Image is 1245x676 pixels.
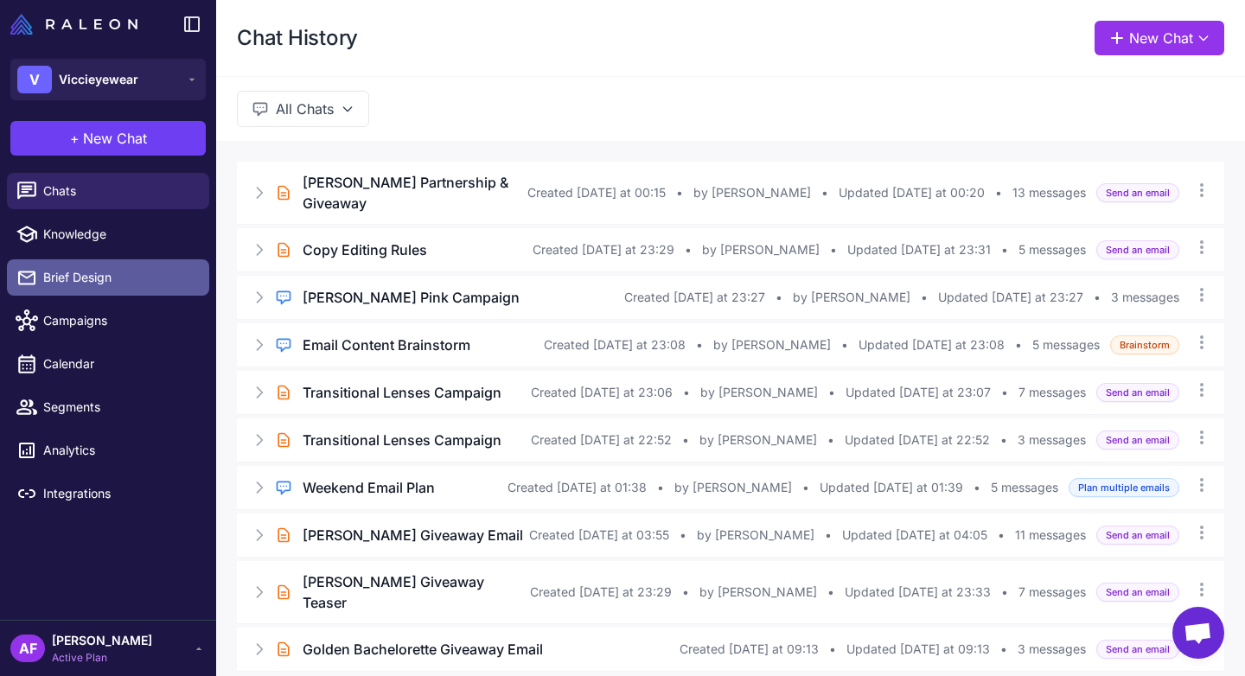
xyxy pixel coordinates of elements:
[237,24,358,52] h1: Chat History
[842,526,987,545] span: Updated [DATE] at 04:05
[776,288,782,307] span: •
[43,225,195,244] span: Knowledge
[1096,183,1179,203] span: Send an email
[83,128,147,149] span: New Chat
[830,240,837,259] span: •
[1015,526,1086,545] span: 11 messages
[1096,526,1179,545] span: Send an email
[530,583,672,602] span: Created [DATE] at 23:29
[702,240,820,259] span: by [PERSON_NAME]
[974,478,980,497] span: •
[508,478,647,497] span: Created [DATE] at 01:38
[700,383,818,402] span: by [PERSON_NAME]
[10,121,206,156] button: +New Chat
[1001,383,1008,402] span: •
[802,478,809,497] span: •
[624,288,765,307] span: Created [DATE] at 23:27
[7,259,209,296] a: Brief Design
[991,478,1058,497] span: 5 messages
[1018,640,1086,659] span: 3 messages
[1172,607,1224,659] div: Open chat
[1001,583,1008,602] span: •
[699,583,817,602] span: by [PERSON_NAME]
[544,335,686,354] span: Created [DATE] at 23:08
[820,478,963,497] span: Updated [DATE] at 01:39
[70,128,80,149] span: +
[1096,430,1179,450] span: Send an email
[43,441,195,460] span: Analytics
[938,288,1083,307] span: Updated [DATE] at 23:27
[793,288,910,307] span: by [PERSON_NAME]
[921,288,928,307] span: •
[1012,183,1086,202] span: 13 messages
[7,216,209,252] a: Knowledge
[845,430,990,450] span: Updated [DATE] at 22:52
[1000,430,1007,450] span: •
[1110,335,1179,355] span: Brainstorm
[531,383,673,402] span: Created [DATE] at 23:06
[303,287,520,308] h3: [PERSON_NAME] Pink Campaign
[713,335,831,354] span: by [PERSON_NAME]
[682,430,689,450] span: •
[303,525,523,545] h3: [PERSON_NAME] Giveaway Email
[1096,240,1179,260] span: Send an email
[846,383,991,402] span: Updated [DATE] at 23:07
[841,335,848,354] span: •
[52,650,152,666] span: Active Plan
[1096,583,1179,603] span: Send an email
[995,183,1002,202] span: •
[533,240,674,259] span: Created [DATE] at 23:29
[821,183,828,202] span: •
[697,526,814,545] span: by [PERSON_NAME]
[1001,240,1008,259] span: •
[699,430,817,450] span: by [PERSON_NAME]
[680,640,819,659] span: Created [DATE] at 09:13
[1111,288,1179,307] span: 3 messages
[680,526,686,545] span: •
[43,398,195,417] span: Segments
[693,183,811,202] span: by [PERSON_NAME]
[303,639,543,660] h3: Golden Bachelorette Giveaway Email
[17,66,52,93] div: V
[43,268,195,287] span: Brief Design
[825,526,832,545] span: •
[685,240,692,259] span: •
[52,631,152,650] span: [PERSON_NAME]
[829,640,836,659] span: •
[10,635,45,662] div: AF
[531,430,672,450] span: Created [DATE] at 22:52
[43,484,195,503] span: Integrations
[43,182,195,201] span: Chats
[1018,240,1086,259] span: 5 messages
[845,583,991,602] span: Updated [DATE] at 23:33
[303,335,470,355] h3: Email Content Brainstorm
[527,183,666,202] span: Created [DATE] at 00:15
[7,432,209,469] a: Analytics
[1000,640,1007,659] span: •
[303,382,501,403] h3: Transitional Lenses Campaign
[846,640,990,659] span: Updated [DATE] at 09:13
[303,172,527,214] h3: [PERSON_NAME] Partnership & Giveaway
[303,430,501,450] h3: Transitional Lenses Campaign
[1095,21,1224,55] button: New Chat
[7,173,209,209] a: Chats
[43,354,195,373] span: Calendar
[43,311,195,330] span: Campaigns
[1032,335,1100,354] span: 5 messages
[10,14,144,35] a: Raleon Logo
[303,571,530,613] h3: [PERSON_NAME] Giveaway Teaser
[1096,383,1179,403] span: Send an email
[696,335,703,354] span: •
[828,383,835,402] span: •
[7,389,209,425] a: Segments
[839,183,985,202] span: Updated [DATE] at 00:20
[827,583,834,602] span: •
[827,430,834,450] span: •
[1018,383,1086,402] span: 7 messages
[1096,640,1179,660] span: Send an email
[682,583,689,602] span: •
[529,526,669,545] span: Created [DATE] at 03:55
[657,478,664,497] span: •
[998,526,1005,545] span: •
[303,239,427,260] h3: Copy Editing Rules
